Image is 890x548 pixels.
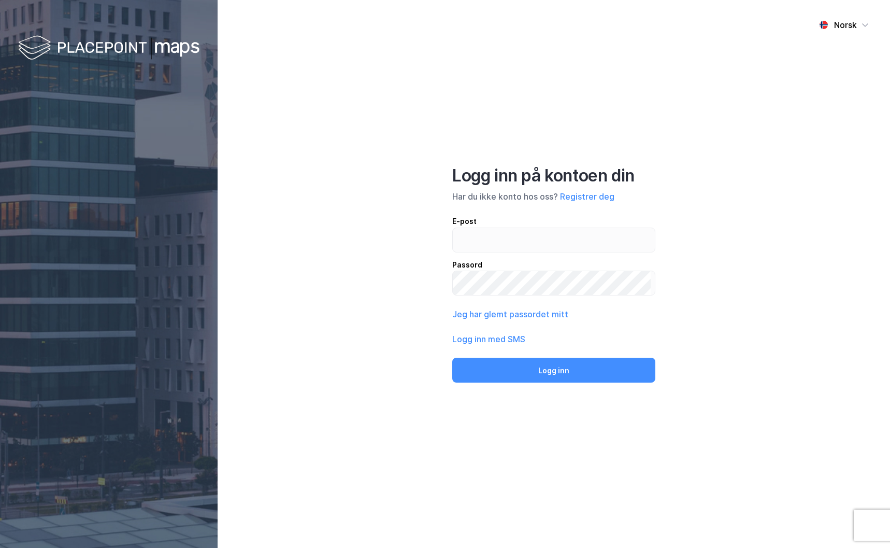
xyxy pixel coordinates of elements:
img: logo-white.f07954bde2210d2a523dddb988cd2aa7.svg [18,33,199,64]
div: E-post [452,215,655,228]
div: Passord [452,259,655,271]
div: Logg inn på kontoen din [452,165,655,186]
iframe: Chat Widget [838,498,890,548]
div: Har du ikke konto hos oss? [452,190,655,203]
button: Jeg har glemt passordet mitt [452,308,568,320]
div: Norsk [834,19,857,31]
button: Logg inn [452,358,655,383]
button: Logg inn med SMS [452,333,525,345]
button: Registrer deg [560,190,614,203]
